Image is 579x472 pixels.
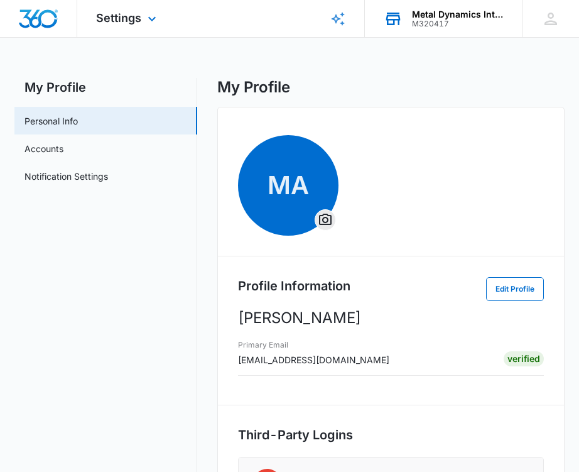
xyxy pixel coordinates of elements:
span: MA [238,135,338,236]
span: [EMAIL_ADDRESS][DOMAIN_NAME] [238,354,389,365]
h2: My Profile [14,78,197,97]
span: Settings [96,11,141,25]
button: Edit Profile [486,277,544,301]
h3: Primary Email [238,339,389,351]
a: Personal Info [24,114,78,128]
h2: Profile Information [238,277,350,295]
div: Verified [504,351,544,366]
div: account name [412,9,504,19]
a: Accounts [24,142,63,155]
span: MAOverflow Menu [238,135,338,236]
h2: Third-Party Logins [238,425,544,444]
div: account id [412,19,504,28]
a: Notification Settings [24,170,108,183]
h1: My Profile [217,78,290,97]
p: [PERSON_NAME] [238,307,544,329]
button: Overflow Menu [315,210,335,230]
